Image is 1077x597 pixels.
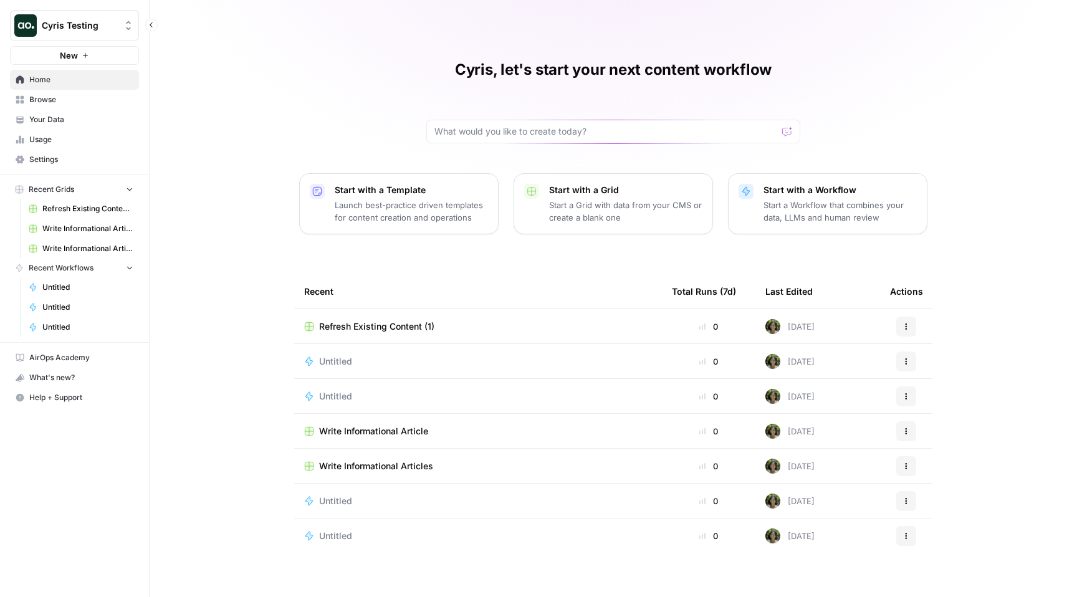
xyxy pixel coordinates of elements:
a: Refresh Existing Content (1) [23,199,139,219]
span: Your Data [29,114,133,125]
span: Untitled [319,355,352,368]
div: 0 [672,425,745,437]
span: Untitled [42,322,133,333]
span: Write Informational Articles [319,460,433,472]
a: Settings [10,150,139,170]
p: Launch best-practice driven templates for content creation and operations [335,199,488,224]
div: 0 [672,355,745,368]
a: Your Data [10,110,139,130]
button: Recent Grids [10,180,139,199]
div: [DATE] [765,354,815,369]
button: Workspace: Cyris Testing [10,10,139,41]
span: Untitled [319,390,352,403]
span: Browse [29,94,133,105]
div: 0 [672,460,745,472]
span: New [60,49,78,62]
span: Untitled [319,495,352,507]
a: Refresh Existing Content (1) [304,320,652,333]
span: Recent Grids [29,184,74,195]
input: What would you like to create today? [434,125,777,138]
button: Recent Workflows [10,259,139,277]
span: Usage [29,134,133,145]
button: Help + Support [10,388,139,408]
img: 9yzyh6jx8pyi0i4bg270dfgokx5n [765,354,780,369]
a: Untitled [304,530,652,542]
div: Last Edited [765,274,813,308]
a: Home [10,70,139,90]
img: 9yzyh6jx8pyi0i4bg270dfgokx5n [765,528,780,543]
button: Start with a WorkflowStart a Workflow that combines your data, LLMs and human review [728,173,927,234]
div: [DATE] [765,424,815,439]
p: Start a Grid with data from your CMS or create a blank one [549,199,702,224]
span: Home [29,74,133,85]
span: Write Informational Article [319,425,428,437]
a: Write Informational Articles [23,239,139,259]
div: 0 [672,530,745,542]
div: [DATE] [765,319,815,334]
div: 0 [672,495,745,507]
button: New [10,46,139,65]
button: Start with a TemplateLaunch best-practice driven templates for content creation and operations [299,173,499,234]
a: Untitled [23,317,139,337]
span: Settings [29,154,133,165]
div: [DATE] [765,494,815,509]
div: Recent [304,274,652,308]
div: [DATE] [765,459,815,474]
a: Usage [10,130,139,150]
p: Start with a Template [335,184,488,196]
div: [DATE] [765,389,815,404]
span: Write Informational Article [42,223,133,234]
span: Untitled [319,530,352,542]
button: What's new? [10,368,139,388]
span: Write Informational Articles [42,243,133,254]
a: Untitled [304,495,652,507]
span: Untitled [42,282,133,293]
a: Untitled [23,297,139,317]
div: What's new? [11,368,138,387]
a: AirOps Academy [10,348,139,368]
div: Total Runs (7d) [672,274,736,308]
span: Untitled [42,302,133,313]
img: 9yzyh6jx8pyi0i4bg270dfgokx5n [765,459,780,474]
a: Write Informational Article [23,219,139,239]
div: Actions [890,274,923,308]
button: Start with a GridStart a Grid with data from your CMS or create a blank one [514,173,713,234]
a: Untitled [23,277,139,297]
span: Cyris Testing [42,19,117,32]
span: Refresh Existing Content (1) [319,320,434,333]
div: 0 [672,390,745,403]
span: Help + Support [29,392,133,403]
img: Cyris Testing Logo [14,14,37,37]
p: Start with a Workflow [763,184,917,196]
span: AirOps Academy [29,352,133,363]
h1: Cyris, let's start your next content workflow [455,60,772,80]
img: 9yzyh6jx8pyi0i4bg270dfgokx5n [765,494,780,509]
div: [DATE] [765,528,815,543]
span: Refresh Existing Content (1) [42,203,133,214]
a: Browse [10,90,139,110]
p: Start a Workflow that combines your data, LLMs and human review [763,199,917,224]
a: Untitled [304,355,652,368]
a: Write Informational Article [304,425,652,437]
div: 0 [672,320,745,333]
a: Untitled [304,390,652,403]
img: 9yzyh6jx8pyi0i4bg270dfgokx5n [765,319,780,334]
img: 9yzyh6jx8pyi0i4bg270dfgokx5n [765,389,780,404]
a: Write Informational Articles [304,460,652,472]
p: Start with a Grid [549,184,702,196]
span: Recent Workflows [29,262,93,274]
img: 9yzyh6jx8pyi0i4bg270dfgokx5n [765,424,780,439]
